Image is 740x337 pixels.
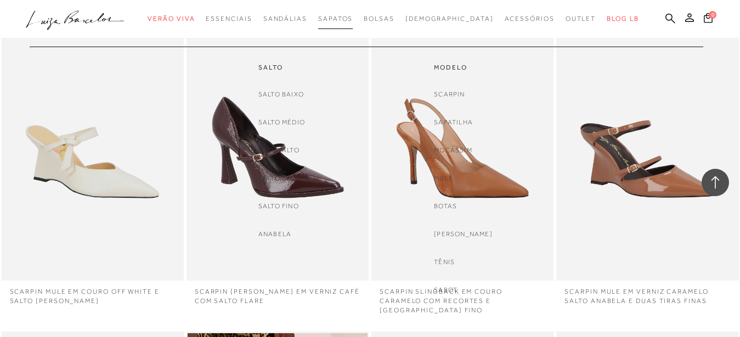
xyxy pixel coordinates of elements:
button: 0 [701,12,716,27]
a: categoryNavScreenReaderText [318,9,353,29]
span: 0 [709,11,716,19]
a: noSubCategoriesText [258,89,304,100]
a: noSubCategoriesText [405,9,494,29]
span: Sapatos [318,15,353,22]
a: noSubCategoriesText [434,117,473,128]
a: noSubCategoriesText [258,117,305,128]
span: Verão Viva [148,15,195,22]
img: SCARPIN MULE EM COURO OFF WHITE E SALTO ANABELA [3,9,183,279]
span: Sandálias [263,15,307,22]
a: noSubCategoriesText [434,145,472,156]
a: categoryNavScreenReaderText [206,9,252,29]
span: Outlet [566,15,596,22]
span: Acessórios [505,15,555,22]
a: noSubCategoriesText [258,173,306,184]
span: Essenciais [206,15,252,22]
a: noSubCategoriesText [434,201,457,212]
a: noSubCategoriesText [258,201,299,212]
span: [DEMOGRAPHIC_DATA] [405,15,494,22]
a: noSubCategoriesText [258,229,291,240]
a: categoryNavScreenReaderText [434,63,493,72]
a: categoryNavScreenReaderText [364,9,394,29]
a: BLOG LB [607,9,639,29]
a: noSubCategoriesText [434,89,465,100]
a: noSubCategoriesText [434,256,455,268]
a: noSubCategoriesText [434,284,457,296]
a: categoryNavScreenReaderText [263,9,307,29]
a: noSubCategoriesText [434,173,453,184]
a: noSubCategoriesText [434,229,493,240]
span: Bolsas [364,15,394,22]
span: BLOG LB [607,15,639,22]
a: categoryNavScreenReaderText [258,63,306,72]
a: SCARPIN MULE EM COURO OFF WHITE E SALTO [PERSON_NAME] [2,281,184,306]
a: categoryNavScreenReaderText [566,9,596,29]
a: noSubCategoriesText [258,145,300,156]
a: categoryNavScreenReaderText [148,9,195,29]
a: categoryNavScreenReaderText [505,9,555,29]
